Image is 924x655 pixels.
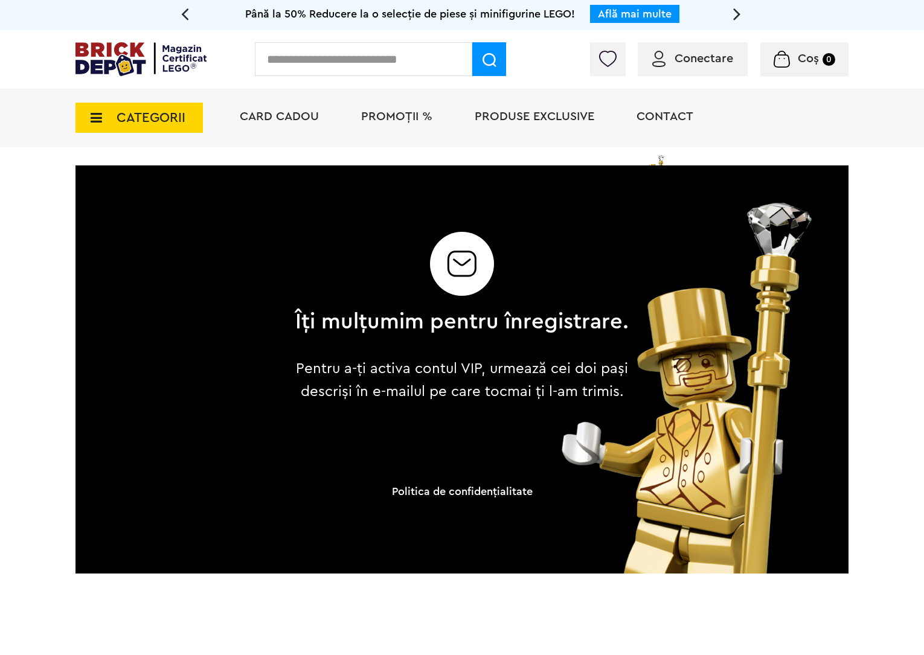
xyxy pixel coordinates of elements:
[240,110,319,123] a: Card Cadou
[117,111,185,124] span: CATEGORII
[675,53,733,65] span: Conectare
[637,110,693,123] a: Contact
[295,310,629,333] h2: Îți mulțumim pentru înregistrare.
[823,53,835,66] small: 0
[392,486,533,497] a: Politica de confidenţialitate
[652,53,733,65] a: Conectare
[361,110,432,123] a: PROMOȚII %
[598,8,672,19] a: Află mai multe
[286,357,638,403] p: Pentru a-ți activa contul VIP, urmează cei doi pași descriși în e-mailul pe care tocmai ți l-am t...
[544,203,849,574] img: vip_page_image
[475,110,594,123] a: Produse exclusive
[798,53,819,65] span: Coș
[245,8,575,19] span: Până la 50% Reducere la o selecție de piese și minifigurine LEGO!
